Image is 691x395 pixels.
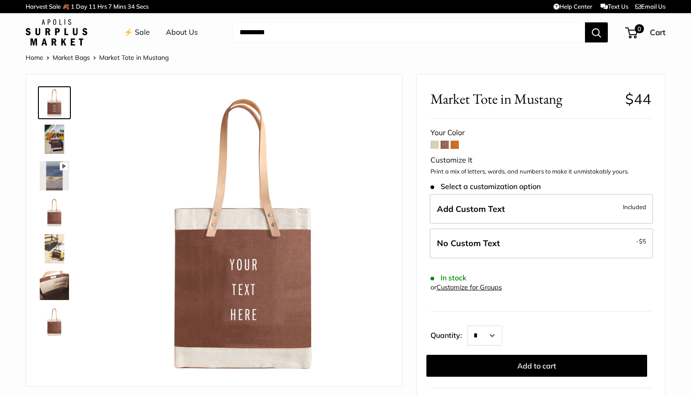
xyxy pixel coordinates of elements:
[40,307,69,337] img: Market Tote in Mustang
[636,236,646,247] span: -
[623,201,646,212] span: Included
[553,3,592,10] a: Help Center
[232,22,585,42] input: Search...
[585,22,608,42] button: Search
[26,52,169,63] nav: Breadcrumb
[26,19,87,46] img: Apolis: Surplus Market
[430,194,653,224] label: Add Custom Text
[97,3,107,10] span: Hrs
[40,125,69,154] img: Market Tote in Mustang
[108,3,112,10] span: 7
[426,355,647,377] button: Add to cart
[431,323,468,346] label: Quantity:
[124,26,150,39] a: ⚡️ Sale
[430,228,653,258] label: Leave Blank
[431,281,502,294] div: or
[76,3,87,10] span: Day
[40,271,69,300] img: Market Tote in Mustang
[128,3,135,10] span: 34
[437,204,505,214] span: Add Custom Text
[626,25,665,40] a: 0 Cart
[38,123,71,156] a: Market Tote in Mustang
[431,90,618,107] span: Market Tote in Mustang
[40,234,69,263] img: Market Tote in Mustang
[89,3,96,10] span: 11
[650,27,665,37] span: Cart
[38,159,71,192] a: Market Tote in Mustang
[99,53,169,62] span: Market Tote in Mustang
[437,238,500,248] span: No Custom Text
[38,305,71,338] a: Market Tote in Mustang
[166,26,198,39] a: About Us
[26,53,43,62] a: Home
[635,24,644,33] span: 0
[431,182,541,191] span: Select a customization option
[40,161,69,190] img: Market Tote in Mustang
[625,90,651,108] span: $44
[53,53,90,62] a: Market Bags
[639,237,646,245] span: $5
[601,3,628,10] a: Text Us
[40,88,69,117] img: Market Tote in Mustang
[38,86,71,119] a: Market Tote in Mustang
[40,198,69,227] img: Market Tote in Mustang
[71,3,74,10] span: 1
[635,3,665,10] a: Email Us
[431,167,651,176] p: Print a mix of letters, words, and numbers to make it unmistakably yours.
[136,3,149,10] span: Secs
[38,196,71,229] a: Market Tote in Mustang
[99,88,388,377] img: Market Tote in Mustang
[431,126,651,140] div: Your Color
[113,3,126,10] span: Mins
[431,153,651,167] div: Customize It
[436,283,502,291] a: Customize for Groups
[38,269,71,302] a: Market Tote in Mustang
[431,274,467,282] span: In stock
[38,232,71,265] a: Market Tote in Mustang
